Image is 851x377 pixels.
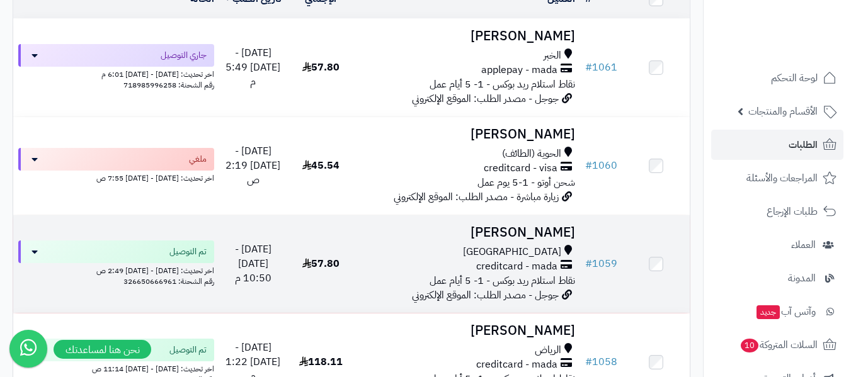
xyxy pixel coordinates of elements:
span: applepay - mada [481,63,557,77]
span: الخبر [544,48,561,63]
span: نقاط استلام ريد بوكس - 1- 5 أيام عمل [430,273,575,288]
span: لوحة التحكم [771,69,818,87]
a: وآتس آبجديد [711,296,843,327]
a: #1058 [585,354,617,369]
a: #1059 [585,256,617,271]
span: شحن أوتو - 1-5 يوم عمل [477,175,575,190]
span: تم التوصيل [169,245,207,258]
h3: [PERSON_NAME] [360,225,575,240]
a: طلبات الإرجاع [711,196,843,227]
span: 57.80 [302,60,340,75]
span: # [585,256,592,271]
img: logo-2.png [765,32,839,59]
h3: [PERSON_NAME] [360,29,575,43]
span: creditcard - visa [484,161,557,176]
span: # [585,60,592,75]
span: الطلبات [789,136,818,154]
span: نقاط استلام ريد بوكس - 1- 5 أيام عمل [430,77,575,92]
span: تم التوصيل [169,344,207,356]
span: الحوية (الطائف) [502,147,561,161]
span: وآتس آب [755,303,816,320]
span: creditcard - mada [476,357,557,372]
span: جاري التوصيل [161,49,207,62]
span: 10 [741,339,758,352]
span: # [585,354,592,369]
span: [DATE] - [DATE] 10:50 م [235,242,271,286]
a: السلات المتروكة10 [711,330,843,360]
span: رقم الشحنة: 718985996258 [123,79,214,91]
a: الطلبات [711,130,843,160]
a: لوحة التحكم [711,63,843,93]
div: اخر تحديث: [DATE] - [DATE] 11:14 ص [18,361,214,374]
div: اخر تحديث: [DATE] - [DATE] 2:49 ص [18,263,214,276]
span: 45.54 [302,158,340,173]
a: المراجعات والأسئلة [711,163,843,193]
a: #1061 [585,60,617,75]
span: 118.11 [299,354,343,369]
span: المراجعات والأسئلة [746,169,818,187]
a: #1060 [585,158,617,173]
div: اخر تحديث: [DATE] - [DATE] 6:01 م [18,67,214,80]
span: طلبات الإرجاع [767,203,818,220]
span: السلات المتروكة [740,336,818,354]
h3: [PERSON_NAME] [360,127,575,142]
span: [DATE] - [DATE] 2:19 ص [226,143,280,188]
a: العملاء [711,230,843,260]
span: جوجل - مصدر الطلب: الموقع الإلكتروني [412,288,559,303]
a: المدونة [711,263,843,293]
span: الرياض [535,343,561,357]
span: العملاء [791,236,816,254]
span: creditcard - mada [476,259,557,274]
span: رقم الشحنة: 326650666961 [123,276,214,287]
span: ملغي [189,153,207,166]
span: المدونة [788,269,816,287]
span: [DATE] - [DATE] 5:49 م [226,45,280,89]
span: جوجل - مصدر الطلب: الموقع الإلكتروني [412,91,559,106]
span: [GEOGRAPHIC_DATA] [463,245,561,259]
span: جديد [757,305,780,319]
span: # [585,158,592,173]
span: زيارة مباشرة - مصدر الطلب: الموقع الإلكتروني [394,189,559,205]
span: الأقسام والمنتجات [748,103,818,120]
div: اخر تحديث: [DATE] - [DATE] 7:55 ص [18,171,214,184]
h3: [PERSON_NAME] [360,324,575,338]
span: 57.80 [302,256,340,271]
